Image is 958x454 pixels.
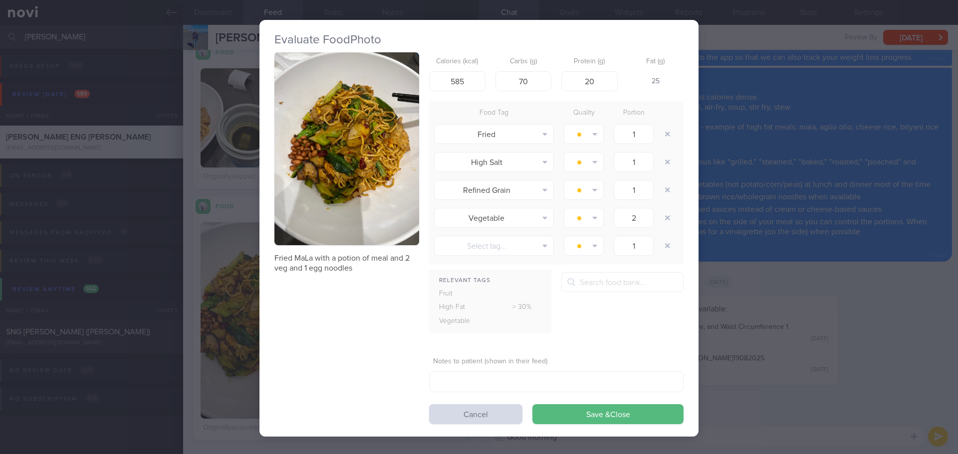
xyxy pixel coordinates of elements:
label: Notes to patient (shown in their feed) [433,357,680,366]
button: Refined Grain [434,180,554,200]
input: 1.0 [614,180,654,200]
input: 250 [429,71,485,91]
div: High Fat [429,301,493,314]
input: 1.0 [614,208,654,228]
img: Fried MaLa with a potion of meal and 2 veg and 1 egg noodles [274,52,419,245]
input: 1.0 [614,236,654,256]
button: Cancel [429,404,522,424]
h2: Evaluate Food Photo [274,32,684,47]
label: Fat (g) [632,57,680,66]
div: > 30% [493,301,552,314]
input: 1.0 [614,152,654,172]
div: Food Tag [429,106,559,120]
input: 1.0 [614,124,654,144]
button: Save &Close [532,404,684,424]
label: Carbs (g) [499,57,548,66]
p: Fried MaLa with a potion of meal and 2 veg and 1 egg noodles [274,253,419,273]
button: Select tag... [434,236,554,256]
button: Fried [434,124,554,144]
div: 25 [628,71,684,92]
label: Calories (kcal) [433,57,481,66]
input: 9 [561,71,618,91]
input: 33 [495,71,552,91]
button: High Salt [434,152,554,172]
div: Portion [609,106,659,120]
div: Relevant Tags [429,275,551,287]
label: Protein (g) [565,57,614,66]
div: Vegetable [429,314,493,328]
input: Search food bank... [561,272,684,292]
div: Fruit [429,287,493,301]
div: Quality [559,106,609,120]
button: Vegetable [434,208,554,228]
